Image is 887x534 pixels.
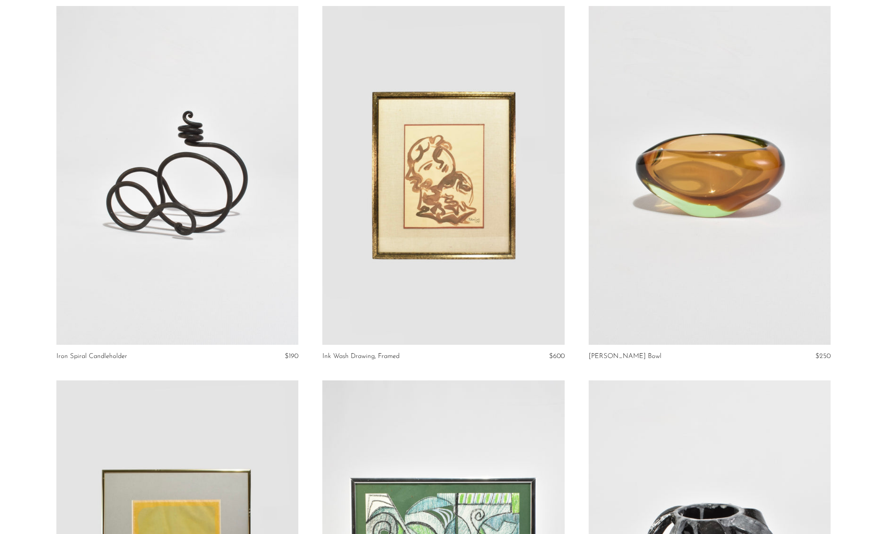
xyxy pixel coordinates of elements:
[549,353,565,360] span: $600
[815,353,831,360] span: $250
[285,353,298,360] span: $190
[322,353,400,360] a: Ink Wash Drawing, Framed
[56,353,127,360] a: Iron Spiral Candleholder
[589,353,661,360] a: [PERSON_NAME] Bowl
